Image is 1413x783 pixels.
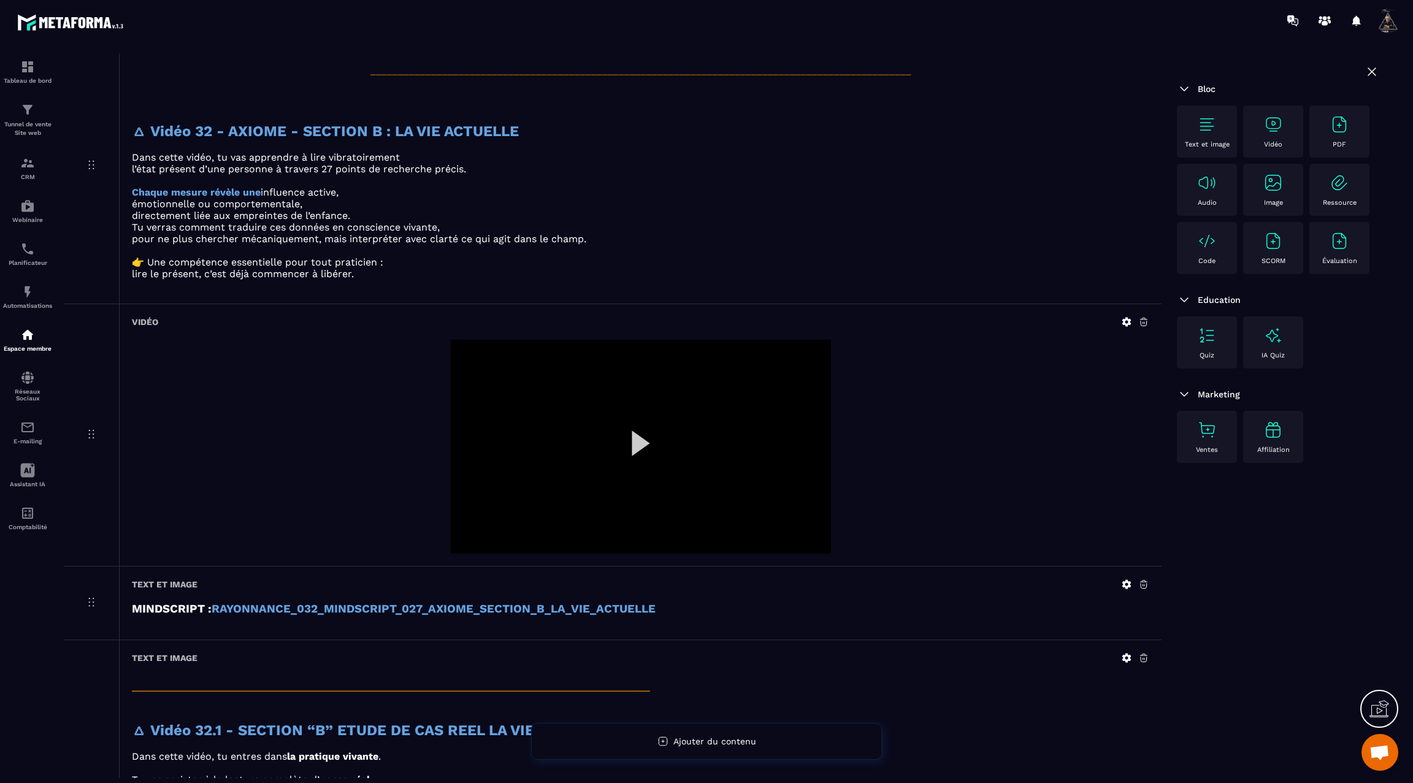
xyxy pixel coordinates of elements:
[1198,389,1240,399] span: Marketing
[1198,199,1217,207] p: Audio
[20,420,35,435] img: email
[132,653,197,663] h6: Text et image
[20,199,35,213] img: automations
[212,602,656,616] a: RAYONNANCE_032_MINDSCRIPT_027_AXIOME_SECTION_B_LA_VIE_ACTUELLE
[3,147,52,189] a: formationformationCRM
[132,602,212,616] strong: MINDSCRIPT :
[370,64,911,76] span: __________________________________________________________________________________________________
[1200,351,1214,359] p: Quiz
[1322,257,1357,265] p: Évaluation
[3,302,52,309] p: Automatisations
[132,722,613,739] strong: 🜂 Vidéo 32.1 - SECTION “B” ETUDE DE CAS REEL LA VIE ACTUELLE
[1198,84,1216,94] span: Bloc
[1197,173,1217,193] img: text-image no-wra
[1262,351,1285,359] p: IA Quiz
[1197,231,1217,251] img: text-image no-wra
[3,361,52,411] a: social-networksocial-networkRéseaux Sociaux
[1185,140,1230,148] p: Text et image
[132,233,586,245] span: pour ne plus chercher mécaniquement, mais interpréter avec clarté ce qui agit dans le champ.
[261,186,339,198] span: influence active,
[1361,734,1398,771] div: Ouvrir le chat
[20,59,35,74] img: formation
[3,174,52,180] p: CRM
[3,454,52,497] a: Assistant IA
[3,93,52,147] a: formationformationTunnel de vente Site web
[132,751,287,762] span: Dans cette vidéo, tu entres dans
[132,198,302,210] span: émotionnelle ou comportementale,
[1177,292,1192,307] img: arrow-down
[3,388,52,402] p: Réseaux Sociaux
[1333,140,1346,148] p: PDF
[3,232,52,275] a: schedulerschedulerPlanificateur
[1330,115,1349,134] img: text-image no-wra
[3,275,52,318] a: automationsautomationsAutomatisations
[1263,173,1283,193] img: text-image no-wra
[1177,387,1192,402] img: arrow-down
[1330,231,1349,251] img: text-image no-wra
[1197,420,1217,440] img: text-image no-wra
[673,736,756,746] span: Ajouter du contenu
[3,259,52,266] p: Planificateur
[3,438,52,445] p: E-mailing
[3,497,52,540] a: accountantaccountantComptabilité
[132,221,440,233] span: Tu verras comment traduire ces données en conscience vivante,
[1196,446,1218,454] p: Ventes
[132,210,350,221] span: directement liée aux empreintes de l’enfance.
[287,751,378,762] strong: la pratique vivante
[17,11,128,34] img: logo
[132,317,158,327] h6: Vidéo
[20,370,35,385] img: social-network
[20,156,35,170] img: formation
[132,123,519,140] strong: 🜂 Vidéo 32 - AXIOME - SECTION B : LA VIE ACTUELLE
[20,102,35,117] img: formation
[132,151,400,163] span: Dans cette vidéo, tu vas apprendre à lire vibratoirement
[20,506,35,521] img: accountant
[132,186,261,198] strong: Chaque mesure révèle une
[132,163,466,175] span: l’état présent d’une personne à travers 27 points de recherche précis.
[1197,326,1217,345] img: text-image no-wra
[3,216,52,223] p: Webinaire
[3,318,52,361] a: automationsautomationsEspace membre
[20,327,35,342] img: automations
[3,524,52,530] p: Comptabilité
[1263,115,1283,134] img: text-image no-wra
[132,268,354,280] span: lire le présent, c’est déjà commencer à libérer.
[20,242,35,256] img: scheduler
[1323,199,1357,207] p: Ressource
[1330,173,1349,193] img: text-image no-wra
[1177,82,1192,96] img: arrow-down
[1198,295,1241,305] span: Education
[3,50,52,93] a: formationformationTableau de bord
[3,189,52,232] a: automationsautomationsWebinaire
[1263,420,1283,440] img: text-image
[132,579,197,589] h6: Text et image
[1198,257,1216,265] p: Code
[3,77,52,84] p: Tableau de bord
[132,676,650,693] span: _________________________________________________________________
[20,285,35,299] img: automations
[1197,115,1217,134] img: text-image no-wra
[1257,446,1290,454] p: Affiliation
[1264,140,1282,148] p: Vidéo
[3,120,52,137] p: Tunnel de vente Site web
[1263,326,1283,345] img: text-image
[378,751,381,762] span: .
[1264,199,1283,207] p: Image
[3,481,52,487] p: Assistant IA
[1262,257,1285,265] p: SCORM
[3,345,52,352] p: Espace membre
[132,256,383,268] span: 👉 Une compétence essentielle pour tout praticien :
[1263,231,1283,251] img: text-image no-wra
[3,411,52,454] a: emailemailE-mailing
